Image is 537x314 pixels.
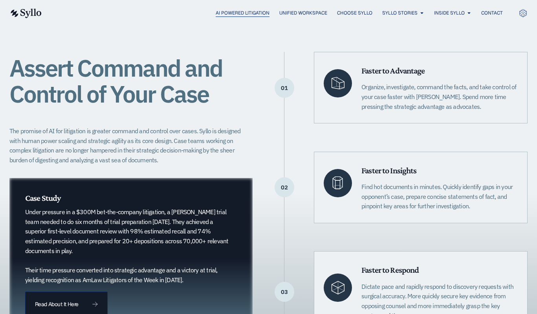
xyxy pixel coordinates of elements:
[9,126,253,165] p: The promise of AI for litigation is greater command and control over cases. Syllo is designed wit...
[361,66,425,75] span: Faster to Advantage
[9,52,222,109] span: Assert Command and Control of Your Case
[275,292,294,292] p: 03
[361,165,416,175] span: Faster to Insights
[57,9,503,17] div: Menu Toggle
[279,9,327,17] a: Unified Workspace
[25,207,230,285] p: Under pressure in a $300M bet-the-company litigation, a [PERSON_NAME] trial team needed to do six...
[57,9,503,17] nav: Menu
[481,9,503,17] a: Contact
[382,9,418,17] a: Syllo Stories
[434,9,465,17] a: Inside Syllo
[361,182,518,211] p: Find hot documents in minutes. Quickly identify gaps in your opponent’s case, prepare concise sta...
[337,9,372,17] a: Choose Syllo
[9,9,42,18] img: syllo
[361,265,419,275] span: Faster to Respond
[275,187,294,188] p: 02
[35,301,78,307] span: Read About It Here
[216,9,269,17] a: AI Powered Litigation
[361,82,518,111] p: Organize, investigate, command the facts, and take control of your case faster with [PERSON_NAME]...
[25,193,60,203] span: Case Study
